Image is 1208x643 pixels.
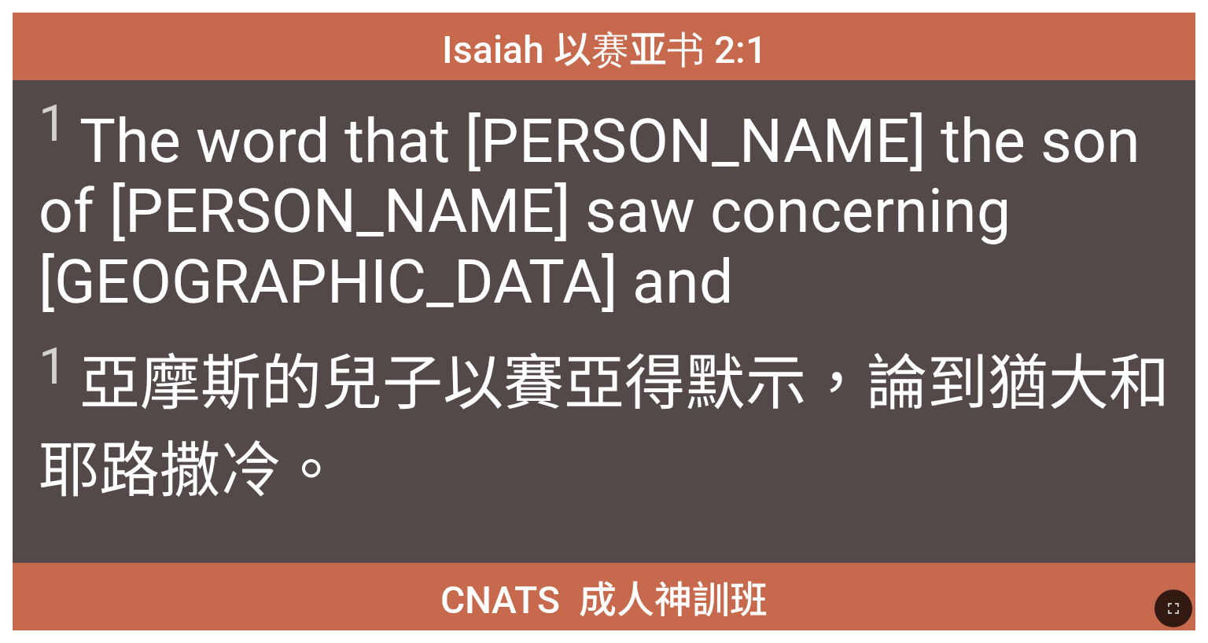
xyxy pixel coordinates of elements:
[39,94,67,153] sup: 1
[440,569,768,624] span: CNATS 成人神訓班
[39,336,67,396] sup: 1
[39,348,1169,506] wh1121: 以賽亞
[39,94,1170,389] span: The word that [PERSON_NAME] the son of [PERSON_NAME] saw concerning [GEOGRAPHIC_DATA] and [GEOGRA...
[281,435,341,506] wh3389: 。
[39,334,1170,509] span: 亞摩斯
[442,19,767,75] span: Isaiah 以赛亚书 2:1
[39,348,1169,506] wh531: 的兒子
